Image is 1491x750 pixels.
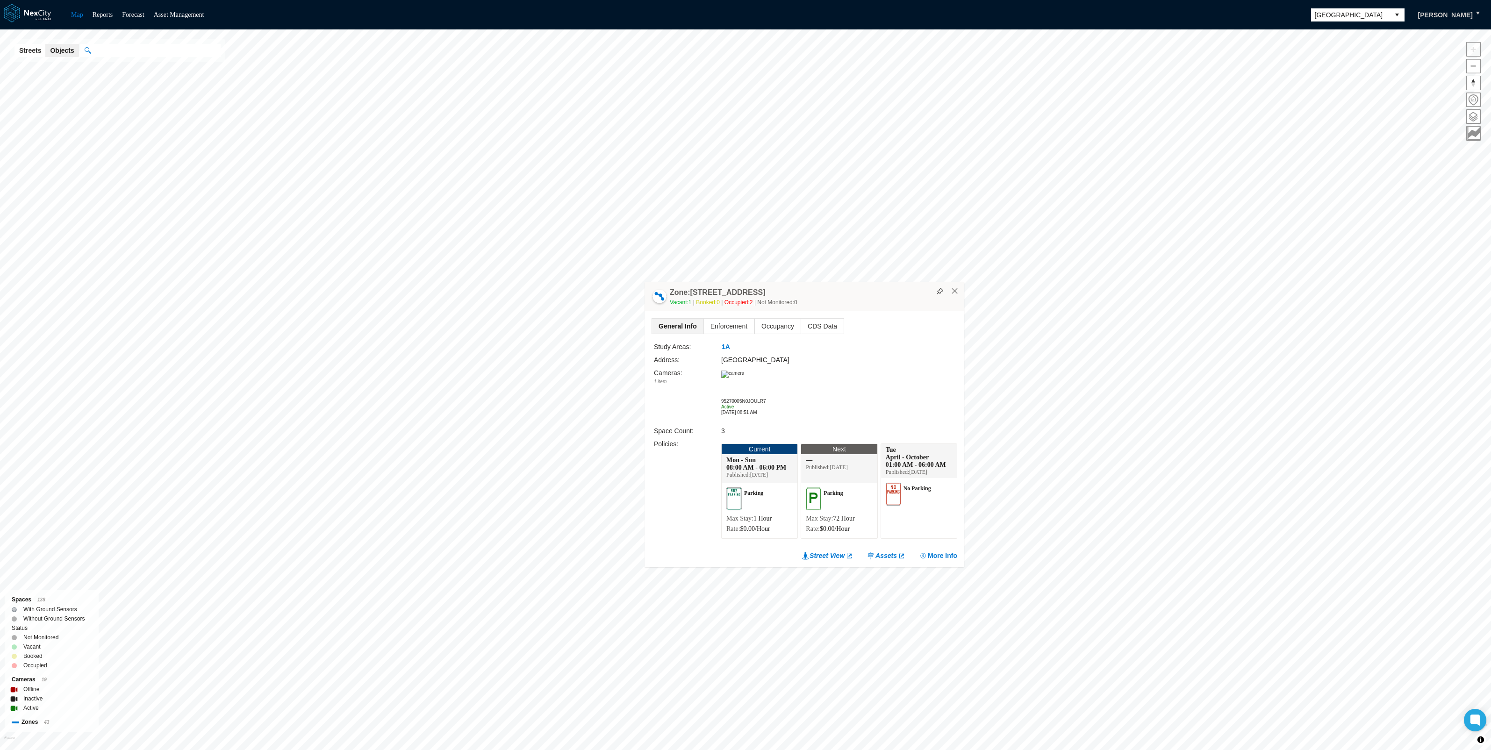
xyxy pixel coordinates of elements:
[23,642,40,651] label: Vacant
[721,355,873,365] div: [GEOGRAPHIC_DATA]
[810,551,845,560] span: Street View
[1467,59,1480,73] span: Zoom out
[928,551,957,560] span: More Info
[654,440,678,448] label: Policies :
[12,717,92,727] div: Zones
[654,343,691,350] label: Study Areas:
[755,319,801,334] span: Occupancy
[12,675,92,685] div: Cameras
[721,399,768,404] div: 95270005N0JOULR7
[23,703,39,713] label: Active
[654,369,682,377] label: Cameras :
[23,661,47,670] label: Occupied
[937,288,943,294] img: svg%3e
[4,736,15,747] a: Mapbox homepage
[1408,7,1483,23] button: [PERSON_NAME]
[37,597,45,602] span: 138
[951,287,959,295] button: Close popup
[757,299,797,306] span: Not Monitored: 0
[23,651,43,661] label: Booked
[875,551,897,560] span: Assets
[1478,735,1484,745] span: Toggle attribution
[93,11,113,18] a: Reports
[1466,126,1481,141] button: Key metrics
[654,356,680,364] label: Address:
[721,342,731,352] button: 1A
[12,595,92,605] div: Spaces
[23,633,58,642] label: Not Monitored
[721,404,734,409] span: Active
[721,426,873,436] div: 3
[23,685,39,694] label: Offline
[670,287,765,298] h4: Zone: [STREET_ADDRESS]
[23,694,43,703] label: Inactive
[1315,10,1386,20] span: [GEOGRAPHIC_DATA]
[23,614,85,623] label: Without Ground Sensors
[704,319,754,334] span: Enforcement
[45,44,79,57] button: Objects
[14,44,46,57] button: Streets
[1466,59,1481,73] button: Zoom out
[721,410,768,415] div: [DATE] 08:51 AM
[42,677,47,682] span: 19
[654,427,694,435] label: Space Count:
[802,551,853,560] a: Street View
[44,720,49,725] span: 43
[1466,42,1481,57] button: Zoom in
[1390,8,1405,21] button: select
[1466,109,1481,124] button: Layers management
[12,623,92,633] div: Status
[122,11,144,18] a: Forecast
[670,299,696,306] span: Vacant: 1
[71,11,83,18] a: Map
[654,378,721,386] div: 1 item
[1467,76,1480,90] span: Reset bearing to north
[801,319,844,334] span: CDS Data
[154,11,204,18] a: Asset Management
[19,46,41,55] span: Streets
[721,371,744,378] img: camera
[50,46,74,55] span: Objects
[652,319,703,334] span: General Info
[724,299,758,306] span: Occupied: 2
[919,551,957,560] button: More Info
[1466,93,1481,107] button: Home
[696,299,724,306] span: Booked: 0
[867,551,905,560] a: Assets
[1467,43,1480,56] span: Zoom in
[722,342,730,351] span: 1A
[1466,76,1481,90] button: Reset bearing to north
[1475,734,1486,745] button: Toggle attribution
[1418,10,1473,20] span: [PERSON_NAME]
[23,605,77,614] label: With Ground Sensors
